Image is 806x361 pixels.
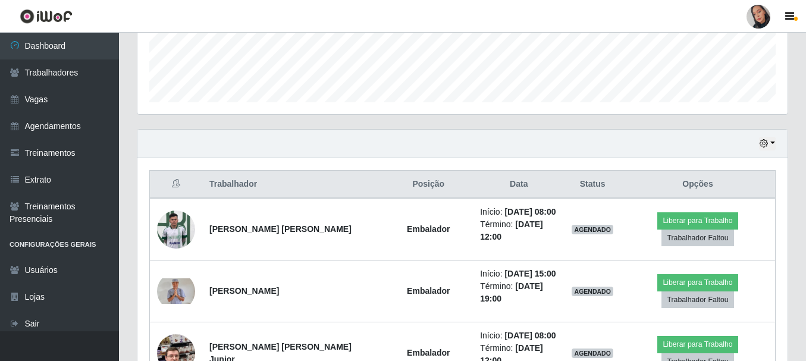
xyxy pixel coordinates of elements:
img: CoreUI Logo [20,9,73,24]
span: AGENDADO [572,287,613,296]
button: Liberar para Trabalho [657,212,738,229]
button: Liberar para Trabalho [657,274,738,291]
img: 1680193572797.jpeg [157,278,195,304]
th: Status [564,171,620,199]
time: [DATE] 08:00 [504,331,556,340]
li: Início: [480,329,557,342]
li: Início: [480,268,557,280]
button: Liberar para Trabalho [657,336,738,353]
th: Trabalhador [202,171,384,199]
span: AGENDADO [572,225,613,234]
strong: Embalador [407,224,450,234]
li: Início: [480,206,557,218]
strong: [PERSON_NAME] [PERSON_NAME] [209,224,352,234]
th: Posição [384,171,473,199]
time: [DATE] 08:00 [504,207,556,216]
button: Trabalhador Faltou [661,230,733,246]
time: [DATE] 15:00 [504,269,556,278]
img: 1698057093105.jpeg [157,204,195,255]
th: Data [473,171,564,199]
button: Trabalhador Faltou [661,291,733,308]
li: Término: [480,218,557,243]
strong: Embalador [407,286,450,296]
strong: Embalador [407,348,450,357]
li: Término: [480,280,557,305]
th: Opções [620,171,776,199]
span: AGENDADO [572,349,613,358]
strong: [PERSON_NAME] [209,286,279,296]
